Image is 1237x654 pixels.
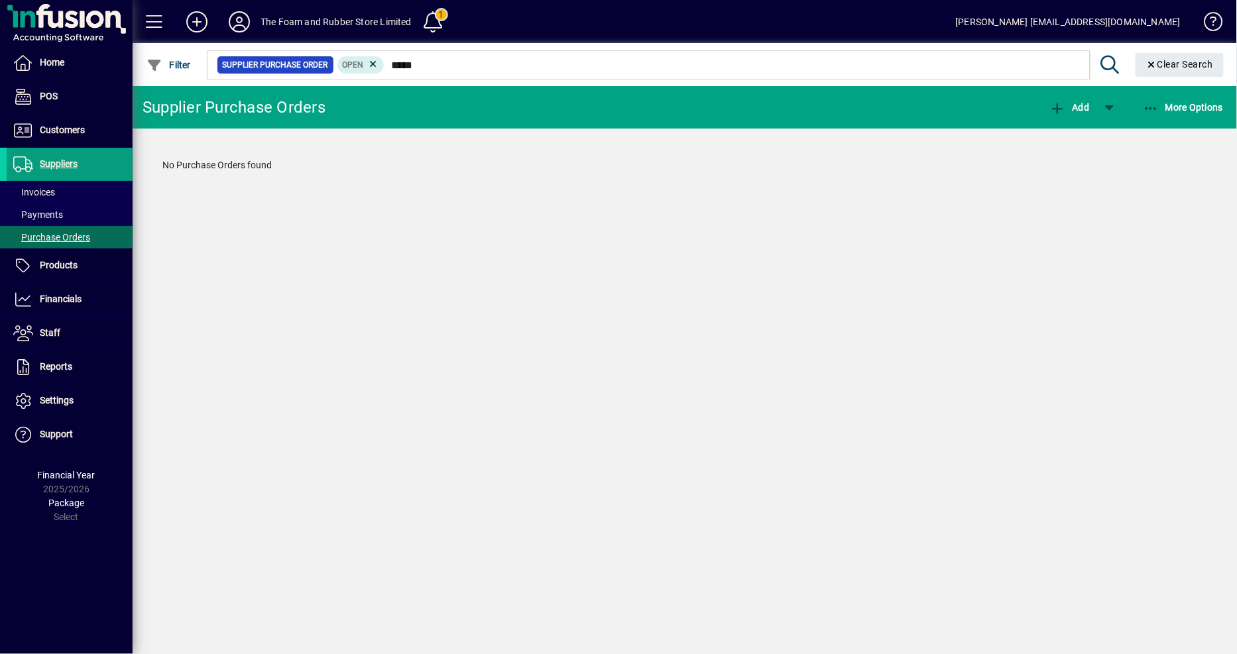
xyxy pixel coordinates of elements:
[223,58,328,72] span: Supplier Purchase Order
[7,418,133,451] a: Support
[13,209,63,220] span: Payments
[176,10,218,34] button: Add
[40,429,73,439] span: Support
[48,498,84,508] span: Package
[40,294,82,304] span: Financials
[7,351,133,384] a: Reports
[7,46,133,80] a: Home
[40,327,60,338] span: Staff
[149,145,1220,186] div: No Purchase Orders found
[40,158,78,169] span: Suppliers
[1194,3,1220,46] a: Knowledge Base
[7,384,133,417] a: Settings
[956,11,1181,32] div: [PERSON_NAME] [EMAIL_ADDRESS][DOMAIN_NAME]
[1136,53,1224,77] button: Clear
[7,249,133,282] a: Products
[7,181,133,203] a: Invoices
[7,283,133,316] a: Financials
[40,395,74,406] span: Settings
[40,260,78,270] span: Products
[343,60,364,70] span: Open
[38,470,95,480] span: Financial Year
[261,11,412,32] div: The Foam and Rubber Store Limited
[7,80,133,113] a: POS
[40,125,85,135] span: Customers
[1046,95,1092,119] button: Add
[218,10,261,34] button: Profile
[13,232,90,243] span: Purchase Orders
[13,187,55,197] span: Invoices
[147,60,191,70] span: Filter
[1140,95,1227,119] button: More Options
[143,53,194,77] button: Filter
[7,114,133,147] a: Customers
[7,203,133,226] a: Payments
[40,361,72,372] span: Reports
[143,97,325,118] div: Supplier Purchase Orders
[1143,102,1224,113] span: More Options
[1146,59,1214,70] span: Clear Search
[337,56,384,74] mat-chip: Completion Status: Open
[7,317,133,350] a: Staff
[7,226,133,248] a: Purchase Orders
[1049,102,1089,113] span: Add
[40,91,58,101] span: POS
[40,57,64,68] span: Home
